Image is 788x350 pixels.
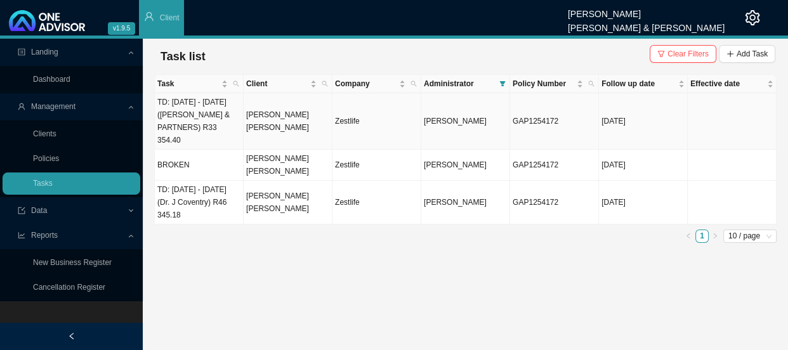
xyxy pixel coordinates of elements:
th: Effective date [688,75,777,93]
span: v1.9.5 [108,22,135,35]
span: [PERSON_NAME] [424,160,487,169]
td: BROKEN [155,150,244,181]
span: filter [657,50,665,58]
span: search [588,81,594,87]
th: Policy Number [510,75,599,93]
span: Data [31,206,47,215]
span: Landing [31,48,58,56]
span: line-chart [18,231,25,239]
span: setting [745,10,760,25]
a: Dashboard [33,75,70,84]
td: Zestlife [332,181,421,224]
td: [PERSON_NAME] [PERSON_NAME] [244,93,332,150]
li: Previous Page [682,230,695,243]
a: Policies [33,154,59,163]
span: search [408,75,419,93]
a: 1 [696,230,708,242]
div: [PERSON_NAME] & [PERSON_NAME] [568,17,725,31]
td: TD: [DATE] - [DATE] ([PERSON_NAME] & PARTNERS) R33 354.40 [155,93,244,150]
div: [PERSON_NAME] [568,3,725,17]
span: Management [31,102,76,111]
td: [DATE] [599,150,688,181]
button: Clear Filters [650,45,716,63]
td: [DATE] [599,93,688,150]
span: Administrator [424,77,494,90]
span: Effective date [690,77,765,90]
span: import [18,207,25,214]
th: Company [332,75,421,93]
span: search [233,81,239,87]
span: 10 / page [728,230,772,242]
span: Add Task [737,48,768,60]
td: [DATE] [599,181,688,224]
td: GAP1254172 [510,93,599,150]
span: Task list [161,50,206,63]
span: Policy Number [513,77,574,90]
td: TD: [DATE] - [DATE] (Dr. J Coventry) R46 345.18 [155,181,244,224]
th: Task [155,75,244,93]
span: Follow up date [601,77,676,90]
a: Cancellation Register [33,283,105,292]
td: [PERSON_NAME] [PERSON_NAME] [244,150,332,181]
a: Tasks [33,179,53,188]
span: Client [160,13,180,22]
button: Add Task [719,45,775,63]
a: Clients [33,129,56,138]
th: Follow up date [599,75,688,93]
span: search [319,75,331,93]
span: Task [157,77,219,90]
button: right [709,230,722,243]
td: GAP1254172 [510,181,599,224]
span: search [230,75,242,93]
td: Zestlife [332,150,421,181]
li: Next Page [709,230,722,243]
span: Reports [31,231,58,240]
img: 2df55531c6924b55f21c4cf5d4484680-logo-light.svg [9,10,85,31]
span: left [68,332,76,340]
td: [PERSON_NAME] [PERSON_NAME] [244,181,332,224]
button: left [682,230,695,243]
span: search [322,81,328,87]
span: user [18,103,25,110]
span: profile [18,48,25,56]
td: GAP1254172 [510,150,599,181]
span: user [144,11,154,22]
span: [PERSON_NAME] [424,117,487,126]
span: search [410,81,417,87]
span: [PERSON_NAME] [424,198,487,207]
span: filter [499,81,506,87]
span: left [685,233,692,239]
span: Company [335,77,397,90]
th: Client [244,75,332,93]
span: plus [726,50,734,58]
span: Clear Filters [667,48,709,60]
span: search [586,75,597,93]
a: New Business Register [33,258,112,267]
td: Zestlife [332,93,421,150]
span: right [712,233,718,239]
span: Client [246,77,308,90]
div: Page Size [723,230,777,243]
span: filter [497,75,508,93]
